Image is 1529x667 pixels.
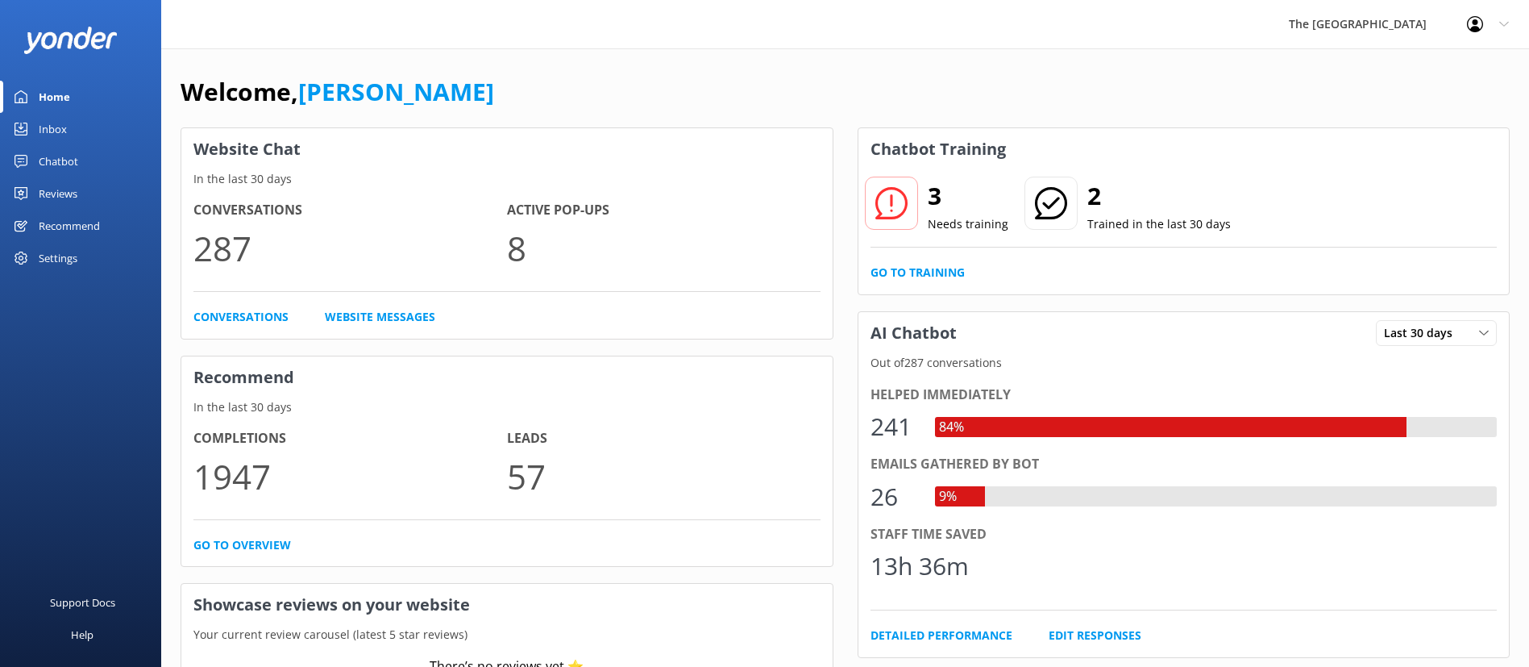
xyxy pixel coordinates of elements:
[928,215,1008,233] p: Needs training
[193,221,507,275] p: 287
[71,619,93,651] div: Help
[507,221,821,275] p: 8
[870,454,1498,475] div: Emails gathered by bot
[928,177,1008,215] h2: 3
[870,477,919,516] div: 26
[507,200,821,221] h4: Active Pop-ups
[50,586,115,619] div: Support Docs
[1049,627,1141,644] a: Edit Responses
[193,428,507,449] h4: Completions
[193,536,291,554] a: Go to overview
[858,354,1510,372] p: Out of 287 conversations
[935,417,968,438] div: 84%
[298,75,494,108] a: [PERSON_NAME]
[39,113,67,145] div: Inbox
[39,210,100,242] div: Recommend
[935,486,961,507] div: 9%
[870,524,1498,545] div: Staff time saved
[39,81,70,113] div: Home
[870,264,965,281] a: Go to Training
[193,449,507,503] p: 1947
[858,312,969,354] h3: AI Chatbot
[24,27,117,53] img: yonder-white-logo.png
[858,128,1018,170] h3: Chatbot Training
[507,428,821,449] h4: Leads
[181,584,833,626] h3: Showcase reviews on your website
[39,177,77,210] div: Reviews
[1087,215,1231,233] p: Trained in the last 30 days
[1384,324,1462,342] span: Last 30 days
[870,385,1498,406] div: Helped immediately
[39,145,78,177] div: Chatbot
[181,170,833,188] p: In the last 30 days
[39,242,77,274] div: Settings
[193,308,289,326] a: Conversations
[325,308,435,326] a: Website Messages
[193,200,507,221] h4: Conversations
[870,547,969,586] div: 13h 36m
[181,128,833,170] h3: Website Chat
[181,356,833,398] h3: Recommend
[870,627,1012,644] a: Detailed Performance
[507,449,821,503] p: 57
[181,626,833,644] p: Your current review carousel (latest 5 star reviews)
[870,407,919,446] div: 241
[181,398,833,416] p: In the last 30 days
[181,73,494,111] h1: Welcome,
[1087,177,1231,215] h2: 2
